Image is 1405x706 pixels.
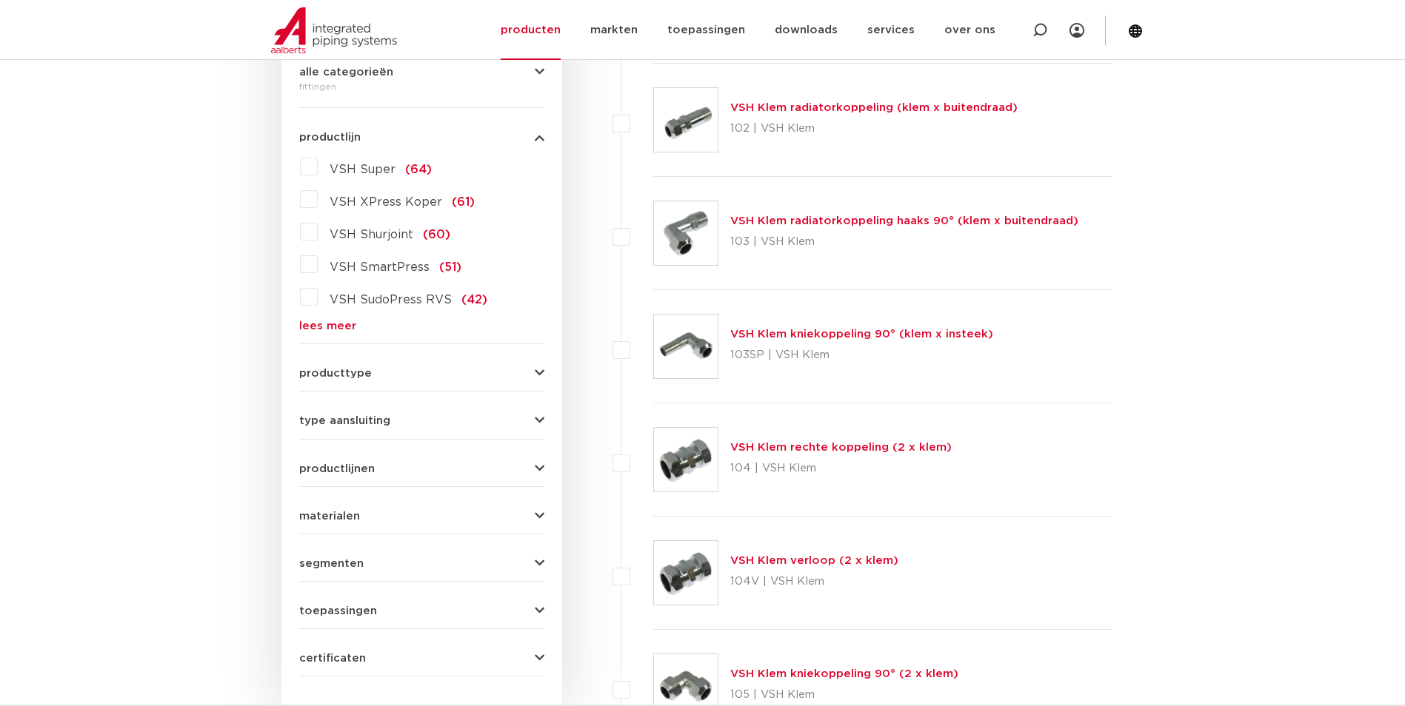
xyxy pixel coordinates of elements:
[730,555,898,566] a: VSH Klem verloop (2 x klem)
[423,229,450,241] span: (60)
[299,653,366,664] span: certificaten
[730,329,993,340] a: VSH Klem kniekoppeling 90° (klem x insteek)
[439,261,461,273] span: (51)
[461,294,487,306] span: (42)
[299,132,361,143] span: productlijn
[730,230,1078,254] p: 103 | VSH Klem
[330,164,396,175] span: VSH Super
[405,164,432,175] span: (64)
[654,201,718,265] img: Thumbnail for VSH Klem radiatorkoppeling haaks 90° (klem x buitendraad)
[654,88,718,152] img: Thumbnail for VSH Klem radiatorkoppeling (klem x buitendraad)
[299,653,544,664] button: certificaten
[299,132,544,143] button: productlijn
[299,67,544,78] button: alle categorieën
[299,415,390,426] span: type aansluiting
[299,368,544,379] button: producttype
[654,315,718,378] img: Thumbnail for VSH Klem kniekoppeling 90° (klem x insteek)
[299,78,544,95] div: fittingen
[299,463,375,474] span: productlijnen
[330,196,442,208] span: VSH XPress Koper
[730,343,993,367] p: 103SP | VSH Klem
[299,558,544,569] button: segmenten
[299,415,544,426] button: type aansluiting
[330,294,452,306] span: VSH SudoPress RVS
[730,117,1018,141] p: 102 | VSH Klem
[730,570,898,594] p: 104V | VSH Klem
[654,541,718,605] img: Thumbnail for VSH Klem verloop (2 x klem)
[730,668,958,679] a: VSH Klem kniekoppeling 90° (2 x klem)
[330,261,430,273] span: VSH SmartPress
[299,463,544,474] button: productlijnen
[330,229,413,241] span: VSH Shurjoint
[299,605,377,616] span: toepassingen
[299,67,393,78] span: alle categorieën
[299,320,544,332] a: lees meer
[299,511,360,522] span: materialen
[730,215,1078,226] a: VSH Klem radiatorkoppeling haaks 90° (klem x buitendraad)
[654,428,718,491] img: Thumbnail for VSH Klem rechte koppeling (2 x klem)
[299,558,364,569] span: segmenten
[452,196,475,208] span: (61)
[299,511,544,522] button: materialen
[730,442,952,453] a: VSH Klem rechte koppeling (2 x klem)
[730,102,1018,113] a: VSH Klem radiatorkoppeling (klem x buitendraad)
[299,605,544,616] button: toepassingen
[299,368,372,379] span: producttype
[730,457,952,480] p: 104 | VSH Klem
